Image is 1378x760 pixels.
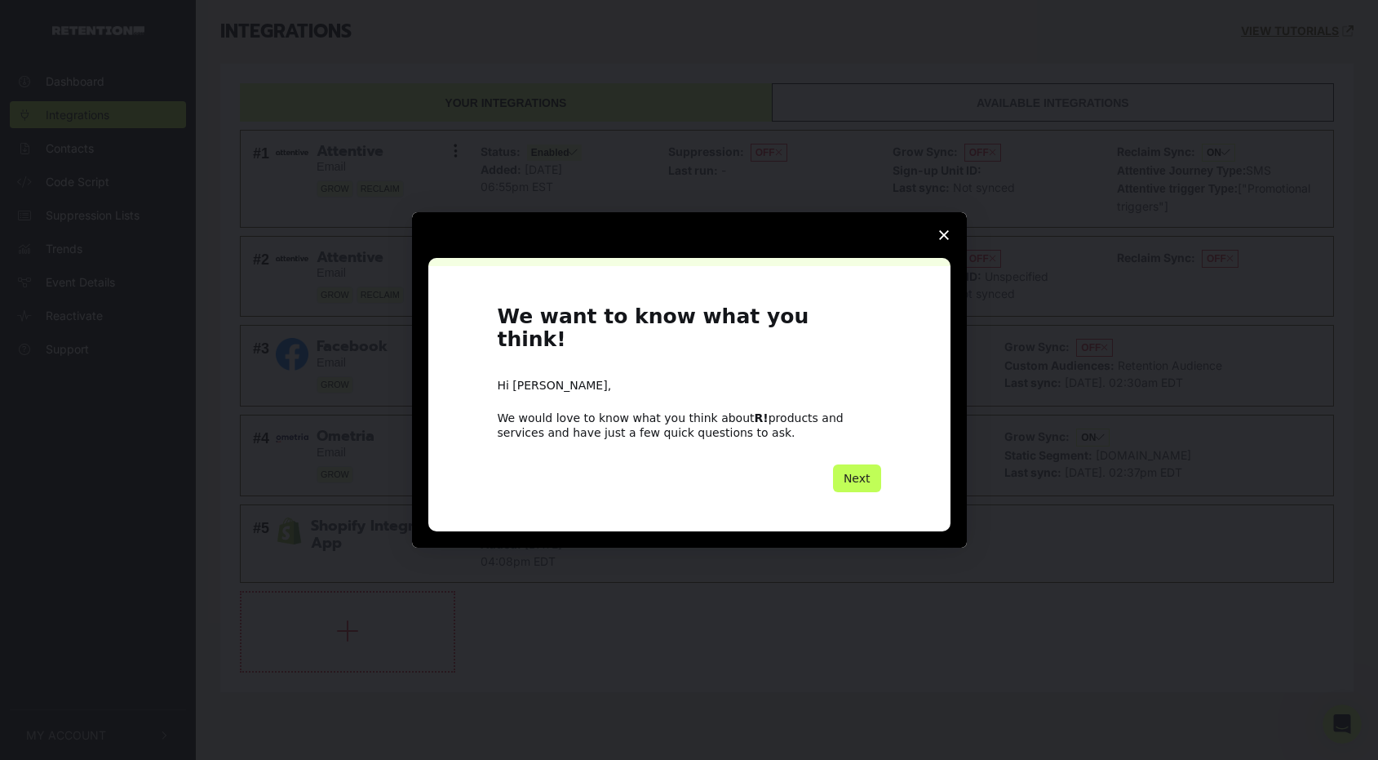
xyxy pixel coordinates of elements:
button: Next [833,464,881,492]
h1: We want to know what you think! [498,305,881,362]
div: We would love to know what you think about products and services and have just a few quick questi... [498,411,881,440]
span: Close survey [921,212,967,258]
div: Hi [PERSON_NAME], [498,378,881,394]
b: R! [755,411,769,424]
